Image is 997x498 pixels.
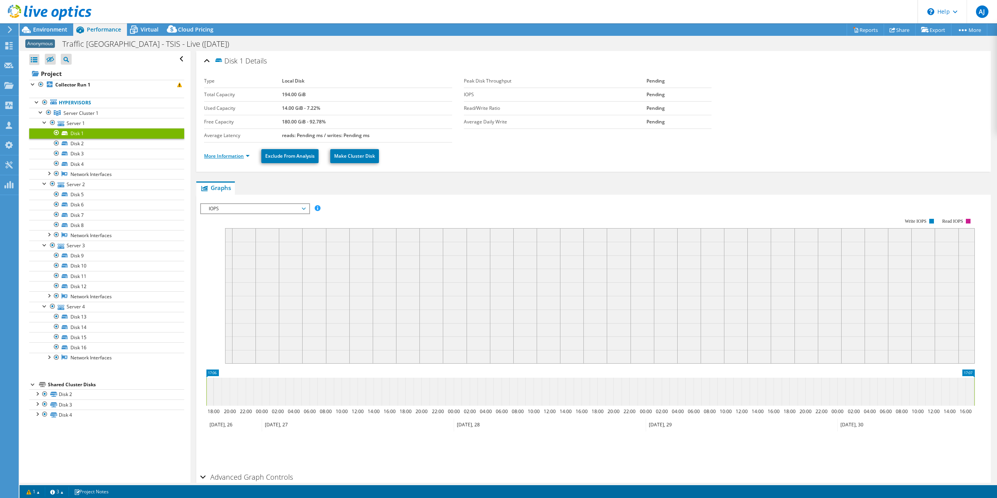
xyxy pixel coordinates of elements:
text: 00:00 [640,408,652,415]
text: 06:00 [304,408,316,415]
label: Used Capacity [204,104,282,112]
text: 12:00 [544,408,556,415]
text: 10:00 [528,408,540,415]
a: Disk 2 [29,139,184,149]
span: AJ [976,5,988,18]
text: 22:00 [432,408,444,415]
text: 10:00 [912,408,924,415]
span: Disk 1 [214,56,243,65]
a: Reports [847,24,884,36]
b: 180.00 GiB - 92.78% [282,118,326,125]
a: Server 2 [29,179,184,189]
a: Disk 9 [29,251,184,261]
text: 08:00 [320,408,332,415]
text: 02:00 [656,408,668,415]
b: 14.00 GiB - 7.22% [282,105,320,111]
a: Disk 10 [29,261,184,271]
text: 18:00 [208,408,220,415]
text: 04:00 [480,408,492,415]
b: Collector Run 1 [55,81,90,88]
label: IOPS [464,91,646,99]
text: Write IOPS [905,218,927,224]
text: 16:00 [960,408,972,415]
a: Disk 1 [29,128,184,138]
label: Total Capacity [204,91,282,99]
a: Server 3 [29,241,184,251]
b: Pending [646,77,665,84]
label: Peak Disk Throughput [464,77,646,85]
a: Disk 7 [29,210,184,220]
text: 18:00 [784,408,796,415]
b: Pending [646,91,665,98]
text: 12:00 [736,408,748,415]
b: Pending [646,118,665,125]
a: More Information [204,153,250,159]
text: 20:00 [800,408,812,415]
a: Exclude From Analysis [261,149,319,163]
span: Server Cluster 1 [63,110,99,116]
text: 20:00 [416,408,428,415]
span: Environment [33,26,67,33]
a: 3 [45,487,69,496]
a: Hypervisors [29,98,184,108]
label: Average Daily Write [464,118,646,126]
a: Disk 11 [29,271,184,281]
text: 20:00 [608,408,620,415]
text: 04:00 [672,408,684,415]
text: 12:00 [352,408,364,415]
a: Disk 8 [29,220,184,230]
text: 08:00 [512,408,524,415]
a: Network Interfaces [29,353,184,363]
span: Anonymous [25,39,55,48]
text: 16:00 [768,408,780,415]
text: 04:00 [288,408,300,415]
b: Local Disk [282,77,305,84]
a: Disk 15 [29,332,184,342]
text: 14:00 [560,408,572,415]
a: Network Interfaces [29,230,184,240]
b: Pending [646,105,665,111]
a: More [951,24,987,36]
a: Disk 3 [29,149,184,159]
span: Cloud Pricing [178,26,213,33]
text: 22:00 [624,408,636,415]
text: 22:00 [240,408,252,415]
a: Disk 14 [29,322,184,332]
label: Free Capacity [204,118,282,126]
span: IOPS [205,204,305,213]
text: 22:00 [816,408,828,415]
text: 20:00 [224,408,236,415]
a: Share [884,24,916,36]
text: 14:00 [944,408,956,415]
a: Project Notes [69,487,114,496]
a: Make Cluster Disk [330,149,379,163]
a: Disk 4 [29,159,184,169]
a: Disk 2 [29,389,184,399]
text: 00:00 [256,408,268,415]
text: 16:00 [576,408,588,415]
text: 08:00 [896,408,908,415]
text: 00:00 [831,408,844,415]
text: 14:00 [752,408,764,415]
svg: \n [927,8,934,15]
a: Server Cluster 1 [29,108,184,118]
text: 02:00 [848,408,860,415]
a: 1 [21,487,45,496]
span: Graphs [200,184,231,192]
a: Collector Run 1 [29,80,184,90]
h1: Traffic [GEOGRAPHIC_DATA] - TSIS - Live ([DATE]) [59,40,241,48]
text: 10:00 [336,408,348,415]
a: Export [915,24,951,36]
a: Disk 4 [29,410,184,420]
text: 06:00 [688,408,700,415]
text: 02:00 [464,408,476,415]
h2: Advanced Graph Controls [200,469,293,485]
text: 06:00 [496,408,508,415]
text: 00:00 [448,408,460,415]
a: Disk 16 [29,342,184,352]
text: 06:00 [880,408,892,415]
a: Disk 5 [29,190,184,200]
text: 08:00 [704,408,716,415]
b: 194.00 GiB [282,91,306,98]
text: 14:00 [368,408,380,415]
